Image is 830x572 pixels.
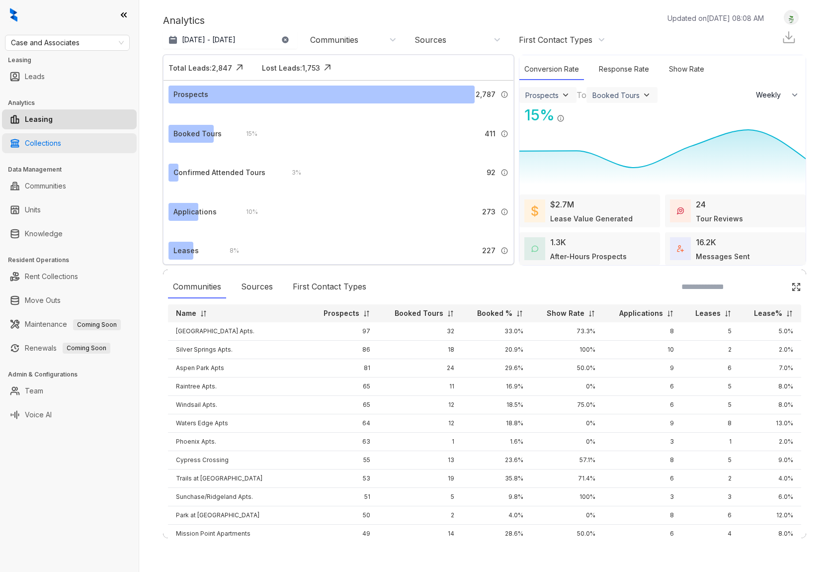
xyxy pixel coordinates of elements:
[603,470,682,488] td: 6
[309,451,378,470] td: 55
[8,98,139,107] h3: Analytics
[519,104,555,126] div: 15 %
[25,405,52,425] a: Voice AI
[550,198,574,210] div: $2.7M
[754,308,782,318] p: Lease%
[594,59,654,80] div: Response Rate
[25,176,66,196] a: Communities
[519,59,584,80] div: Conversion Rate
[786,310,793,317] img: sorting
[531,359,603,378] td: 50.0%
[2,381,137,401] li: Team
[519,34,592,45] div: First Contact Types
[173,206,217,217] div: Applications
[462,470,531,488] td: 35.8%
[619,308,663,318] p: Applications
[500,91,508,98] img: Info
[677,207,684,214] img: TourReviews
[531,414,603,433] td: 0%
[324,308,359,318] p: Prospects
[25,224,63,244] a: Knowledge
[476,89,496,100] span: 2,787
[740,359,801,378] td: 7.0%
[462,322,531,341] td: 33.0%
[236,206,258,217] div: 10 %
[603,396,682,414] td: 6
[642,90,652,100] img: ViewFilterArrow
[682,470,740,488] td: 2
[462,433,531,451] td: 1.6%
[168,488,309,506] td: Sunchase/Ridgeland Apts.
[477,308,512,318] p: Booked %
[696,236,716,248] div: 16.2K
[740,433,801,451] td: 2.0%
[740,506,801,525] td: 12.0%
[550,251,627,262] div: After-Hours Prospects
[603,341,682,359] td: 10
[309,525,378,543] td: 49
[163,31,297,49] button: [DATE] - [DATE]
[378,525,462,543] td: 14
[2,109,137,129] li: Leasing
[462,359,531,378] td: 29.6%
[2,290,137,310] li: Move Outs
[682,359,740,378] td: 6
[791,282,801,292] img: Click Icon
[485,128,496,139] span: 411
[682,396,740,414] td: 5
[525,91,559,99] div: Prospects
[25,267,78,286] a: Rent Collections
[25,109,53,129] a: Leasing
[547,308,584,318] p: Show Rate
[163,13,205,28] p: Analytics
[176,308,196,318] p: Name
[378,396,462,414] td: 12
[2,338,137,358] li: Renewals
[740,378,801,396] td: 8.0%
[232,60,247,75] img: Click Icon
[320,60,335,75] img: Click Icon
[784,12,798,23] img: UserAvatar
[309,322,378,341] td: 97
[531,525,603,543] td: 50.0%
[236,128,257,139] div: 15 %
[664,59,709,80] div: Show Rate
[25,338,110,358] a: RenewalsComing Soon
[682,414,740,433] td: 8
[395,308,443,318] p: Booked Tours
[770,283,779,291] img: SearchIcon
[8,56,139,65] h3: Leasing
[168,341,309,359] td: Silver Springs Apts.
[500,247,508,255] img: Info
[565,105,580,120] img: Click Icon
[696,198,706,210] div: 24
[2,133,137,153] li: Collections
[740,322,801,341] td: 5.0%
[462,451,531,470] td: 23.6%
[557,114,565,122] img: Info
[696,251,750,262] div: Messages Sent
[173,89,208,100] div: Prospects
[25,67,45,87] a: Leads
[378,359,462,378] td: 24
[740,488,801,506] td: 6.0%
[756,90,786,100] span: Weekly
[682,488,740,506] td: 3
[588,310,595,317] img: sorting
[677,245,684,252] img: TotalFum
[462,396,531,414] td: 18.5%
[561,90,571,100] img: ViewFilterArrow
[740,396,801,414] td: 8.0%
[482,206,496,217] span: 273
[695,308,721,318] p: Leases
[682,322,740,341] td: 5
[682,525,740,543] td: 4
[462,414,531,433] td: 18.8%
[500,169,508,177] img: Info
[550,213,633,224] div: Lease Value Generated
[531,245,538,253] img: AfterHoursConversations
[168,470,309,488] td: Trails at [GEOGRAPHIC_DATA]
[462,378,531,396] td: 16.9%
[236,276,278,298] div: Sources
[173,128,222,139] div: Booked Tours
